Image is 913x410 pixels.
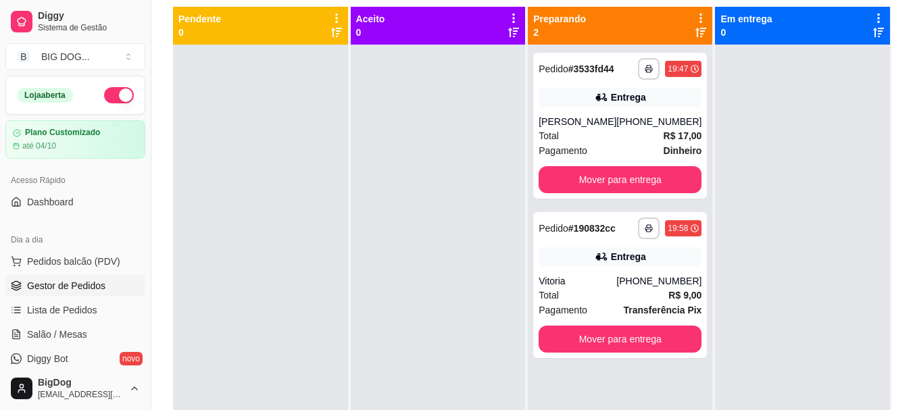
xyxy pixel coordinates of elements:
p: Aceito [356,12,385,26]
a: Lista de Pedidos [5,299,145,321]
div: BIG DOG ... [41,50,90,63]
p: 0 [178,26,221,39]
div: Loja aberta [17,88,73,103]
a: DiggySistema de Gestão [5,5,145,38]
span: Gestor de Pedidos [27,279,105,292]
span: Diggy [38,10,140,22]
div: 19:58 [668,223,688,234]
span: Pedido [539,223,568,234]
span: Pedidos balcão (PDV) [27,255,120,268]
div: 19:47 [668,63,688,74]
article: Plano Customizado [25,128,100,138]
button: Pedidos balcão (PDV) [5,251,145,272]
strong: Dinheiro [664,145,702,156]
span: [EMAIL_ADDRESS][DOMAIN_NAME] [38,389,124,400]
strong: # 190832cc [568,223,616,234]
p: Em entrega [720,12,772,26]
div: Vitoria [539,274,616,288]
span: Pedido [539,63,568,74]
span: Total [539,128,559,143]
span: B [17,50,30,63]
article: até 04/10 [22,140,56,151]
a: Salão / Mesas [5,324,145,345]
p: 0 [356,26,385,39]
a: Dashboard [5,191,145,213]
a: Plano Customizadoaté 04/10 [5,120,145,159]
button: Alterar Status [104,87,134,103]
a: Gestor de Pedidos [5,275,145,297]
a: Diggy Botnovo [5,348,145,369]
p: 0 [720,26,772,39]
div: Dia a dia [5,229,145,251]
strong: R$ 9,00 [668,290,701,301]
div: Acesso Rápido [5,170,145,191]
button: Mover para entrega [539,166,701,193]
button: BigDog[EMAIL_ADDRESS][DOMAIN_NAME] [5,372,145,405]
strong: Transferência Pix [623,305,701,315]
strong: # 3533fd44 [568,63,614,74]
p: Pendente [178,12,221,26]
div: Entrega [611,250,646,263]
div: [PHONE_NUMBER] [616,274,701,288]
strong: R$ 17,00 [664,130,702,141]
span: Sistema de Gestão [38,22,140,33]
span: Diggy Bot [27,352,68,365]
p: Preparando [533,12,586,26]
button: Select a team [5,43,145,70]
span: Pagamento [539,303,587,317]
p: 2 [533,26,586,39]
span: Dashboard [27,195,74,209]
button: Mover para entrega [539,326,701,353]
span: Pagamento [539,143,587,158]
span: Salão / Mesas [27,328,87,341]
span: Total [539,288,559,303]
div: Entrega [611,91,646,104]
span: BigDog [38,377,124,389]
span: Lista de Pedidos [27,303,97,317]
div: [PHONE_NUMBER] [616,115,701,128]
div: [PERSON_NAME] [539,115,616,128]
